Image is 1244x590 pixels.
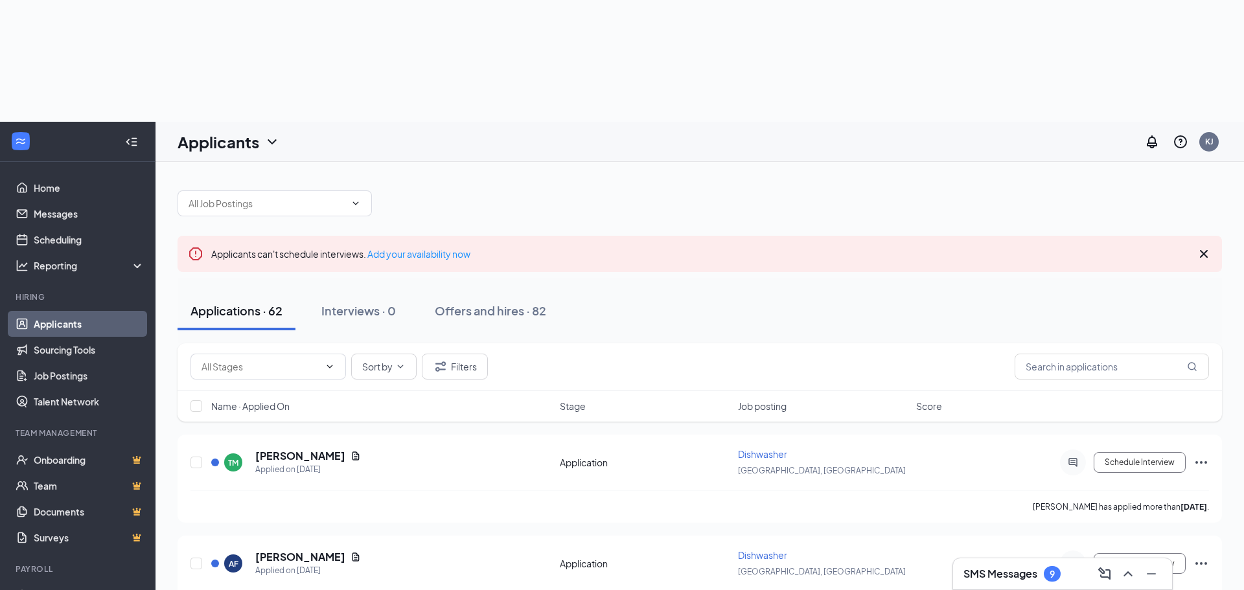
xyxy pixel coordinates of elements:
[188,246,203,262] svg: Error
[433,359,448,374] svg: Filter
[16,291,142,302] div: Hiring
[395,361,406,372] svg: ChevronDown
[367,248,470,260] a: Add your availability now
[1193,556,1209,571] svg: Ellipses
[738,466,906,475] span: [GEOGRAPHIC_DATA], [GEOGRAPHIC_DATA]
[178,131,259,153] h1: Applicants
[1097,566,1112,582] svg: ComposeMessage
[264,134,280,150] svg: ChevronDown
[422,354,488,380] button: Filter Filters
[738,549,787,561] span: Dishwasher
[255,564,361,577] div: Applied on [DATE]
[211,248,470,260] span: Applicants can't schedule interviews.
[351,198,361,209] svg: ChevronDown
[560,456,730,469] div: Application
[255,449,345,463] h5: [PERSON_NAME]
[1196,246,1212,262] svg: Cross
[1141,563,1162,584] button: Minimize
[34,201,144,227] a: Messages
[1181,502,1207,512] b: [DATE]
[351,451,361,461] svg: Document
[34,311,144,337] a: Applicants
[1065,457,1081,468] svg: ActiveChat
[351,354,417,380] button: Sort byChevronDown
[325,361,335,372] svg: ChevronDown
[1120,566,1136,582] svg: ChevronUp
[1193,455,1209,470] svg: Ellipses
[202,359,319,374] input: All Stages
[125,135,138,148] svg: Collapse
[1205,136,1214,147] div: KJ
[34,389,144,414] a: Talent Network
[34,473,144,499] a: TeamCrown
[34,337,144,363] a: Sourcing Tools
[34,525,144,550] a: SurveysCrown
[255,550,345,564] h5: [PERSON_NAME]
[1200,546,1231,577] iframe: Intercom live chat
[34,175,144,201] a: Home
[189,196,345,210] input: All Job Postings
[34,447,144,473] a: OnboardingCrown
[229,558,238,569] div: AF
[16,259,29,272] svg: Analysis
[1033,501,1209,512] p: [PERSON_NAME] has applied more than .
[16,563,142,574] div: Payroll
[738,448,787,460] span: Dishwasher
[351,552,361,562] svg: Document
[34,227,144,253] a: Scheduling
[1187,361,1197,372] svg: MagnifyingGlass
[963,567,1037,581] h3: SMS Messages
[1050,569,1055,580] div: 9
[362,362,393,371] span: Sort by
[228,457,238,468] div: TM
[14,135,27,148] svg: WorkstreamLogo
[1144,566,1159,582] svg: Minimize
[738,400,787,413] span: Job posting
[190,302,282,319] div: Applications · 62
[16,427,142,438] div: Team Management
[560,557,730,570] div: Application
[1094,563,1115,584] button: ComposeMessage
[916,400,942,413] span: Score
[1094,553,1186,574] button: Schedule Interview
[1094,452,1186,473] button: Schedule Interview
[560,400,586,413] span: Stage
[34,259,145,272] div: Reporting
[34,499,144,525] a: DocumentsCrown
[211,400,290,413] span: Name · Applied On
[1015,354,1209,380] input: Search in applications
[1118,563,1138,584] button: ChevronUp
[1144,134,1160,150] svg: Notifications
[1173,134,1188,150] svg: QuestionInfo
[435,302,546,319] div: Offers and hires · 82
[321,302,396,319] div: Interviews · 0
[255,463,361,476] div: Applied on [DATE]
[34,363,144,389] a: Job Postings
[738,567,906,576] span: [GEOGRAPHIC_DATA], [GEOGRAPHIC_DATA]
